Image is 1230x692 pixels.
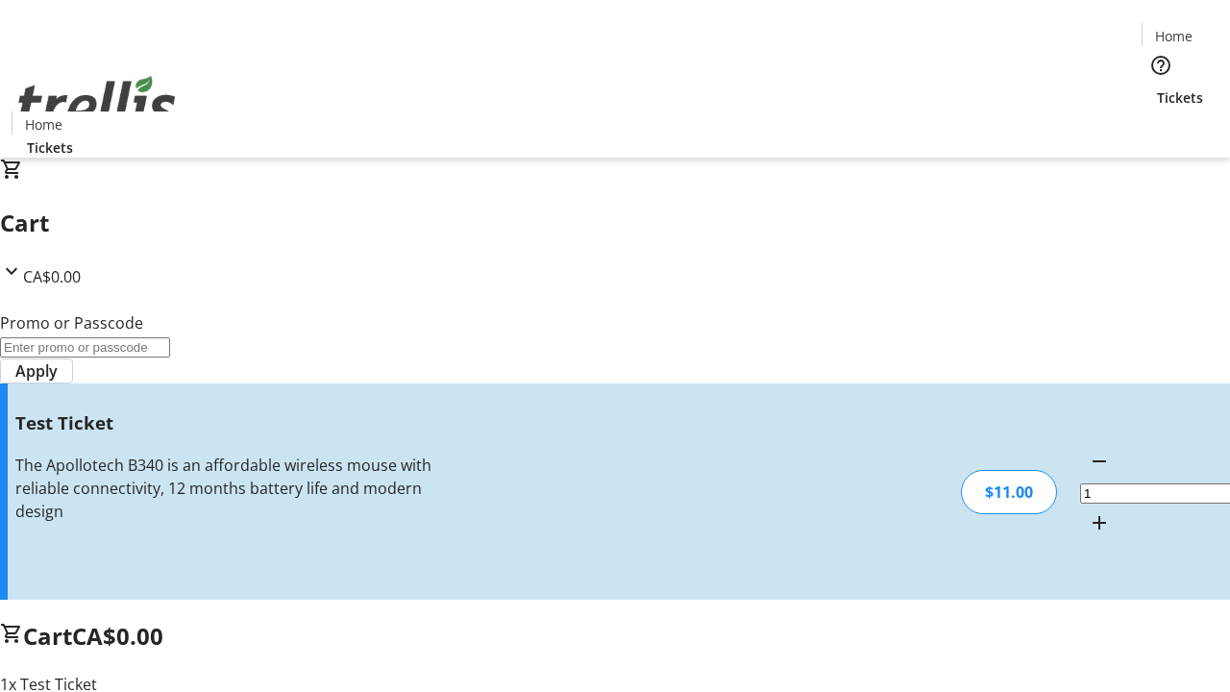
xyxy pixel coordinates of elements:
a: Home [12,114,74,135]
a: Tickets [12,137,88,158]
button: Help [1142,46,1180,85]
span: CA$0.00 [23,266,81,287]
div: $11.00 [961,470,1057,514]
h3: Test Ticket [15,409,435,436]
img: Orient E2E Organization zKkD3OFfxE's Logo [12,55,183,151]
button: Cart [1142,108,1180,146]
button: Increment by one [1080,504,1119,542]
span: Home [25,114,62,135]
span: Apply [15,359,58,383]
div: The Apollotech B340 is an affordable wireless mouse with reliable connectivity, 12 months battery... [15,454,435,523]
span: Home [1155,26,1193,46]
span: CA$0.00 [72,620,163,652]
span: Tickets [27,137,73,158]
span: Tickets [1157,87,1203,108]
a: Home [1143,26,1204,46]
a: Tickets [1142,87,1218,108]
button: Decrement by one [1080,442,1119,481]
